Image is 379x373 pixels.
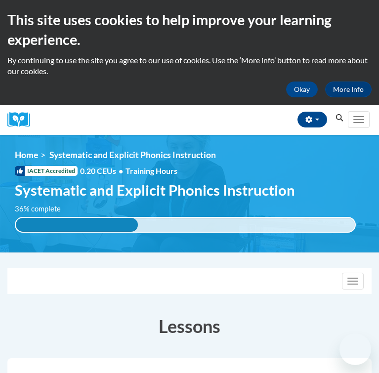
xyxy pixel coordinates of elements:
span: Training Hours [126,166,177,175]
h2: This site uses cookies to help improve your learning experience. [7,10,372,50]
div: Main menu [347,105,372,135]
button: Search [332,112,347,124]
button: Account Settings [297,112,327,127]
span: Systematic and Explicit Phonics Instruction [15,181,295,199]
p: By continuing to use the site you agree to our use of cookies. Use the ‘More info’ button to read... [7,55,372,77]
a: Cox Campus [7,112,37,127]
button: Okay [286,82,318,97]
img: Logo brand [7,112,37,127]
span: IACET Accredited [15,166,78,176]
a: More Info [325,82,372,97]
span: Systematic and Explicit Phonics Instruction [49,150,216,160]
h3: Lessons [7,314,372,338]
span: • [119,166,123,175]
span: 0.20 CEUs [80,166,126,176]
div: 36% complete [16,218,138,232]
iframe: Button to launch messaging window [339,333,371,365]
label: 36% complete [15,204,72,214]
a: Home [15,150,38,160]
